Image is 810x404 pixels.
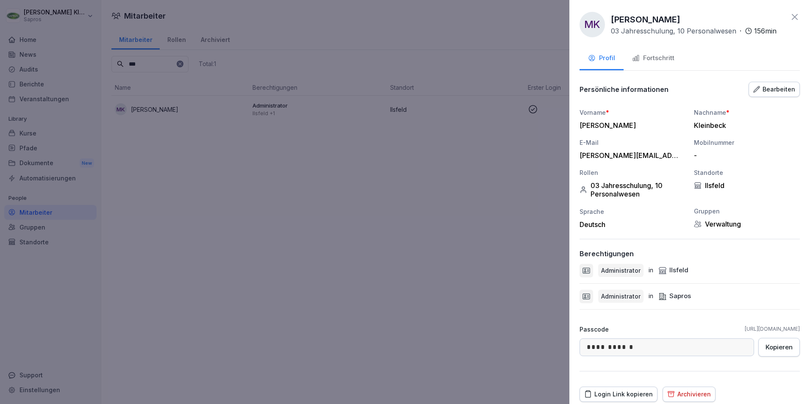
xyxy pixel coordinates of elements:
p: Berechtigungen [580,249,634,258]
div: 03 Jahresschulung, 10 Personalwesen [580,181,685,198]
button: Kopieren [758,338,800,357]
div: Vorname [580,108,685,117]
p: in [649,266,653,275]
div: Profil [588,53,615,63]
div: Archivieren [667,390,711,399]
button: Archivieren [663,387,716,402]
div: Gruppen [694,207,800,216]
div: Sapros [658,291,691,301]
div: Verwaltung [694,220,800,228]
div: Kleinbeck [694,121,796,130]
button: Bearbeiten [749,82,800,97]
div: MK [580,12,605,37]
div: [PERSON_NAME] [580,121,681,130]
div: Fortschritt [632,53,674,63]
p: 03 Jahresschulung, 10 Personalwesen [611,26,736,36]
div: [PERSON_NAME][EMAIL_ADDRESS][PERSON_NAME][DOMAIN_NAME] [580,151,681,160]
div: Kopieren [766,343,793,352]
div: Nachname [694,108,800,117]
button: Login Link kopieren [580,387,657,402]
p: in [649,291,653,301]
p: Administrator [601,292,641,301]
div: E-Mail [580,138,685,147]
p: 156 min [754,26,777,36]
button: Profil [580,47,624,70]
div: Ilsfeld [658,266,688,275]
div: · [611,26,777,36]
div: Standorte [694,168,800,177]
div: Sprache [580,207,685,216]
p: Passcode [580,325,609,334]
div: Ilsfeld [694,181,800,190]
div: Bearbeiten [753,85,795,94]
button: Fortschritt [624,47,683,70]
a: [URL][DOMAIN_NAME] [745,325,800,333]
div: Deutsch [580,220,685,229]
p: [PERSON_NAME] [611,13,680,26]
div: - [694,151,796,160]
p: Administrator [601,266,641,275]
div: Login Link kopieren [584,390,653,399]
div: Rollen [580,168,685,177]
p: Persönliche informationen [580,85,669,94]
div: Mobilnummer [694,138,800,147]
